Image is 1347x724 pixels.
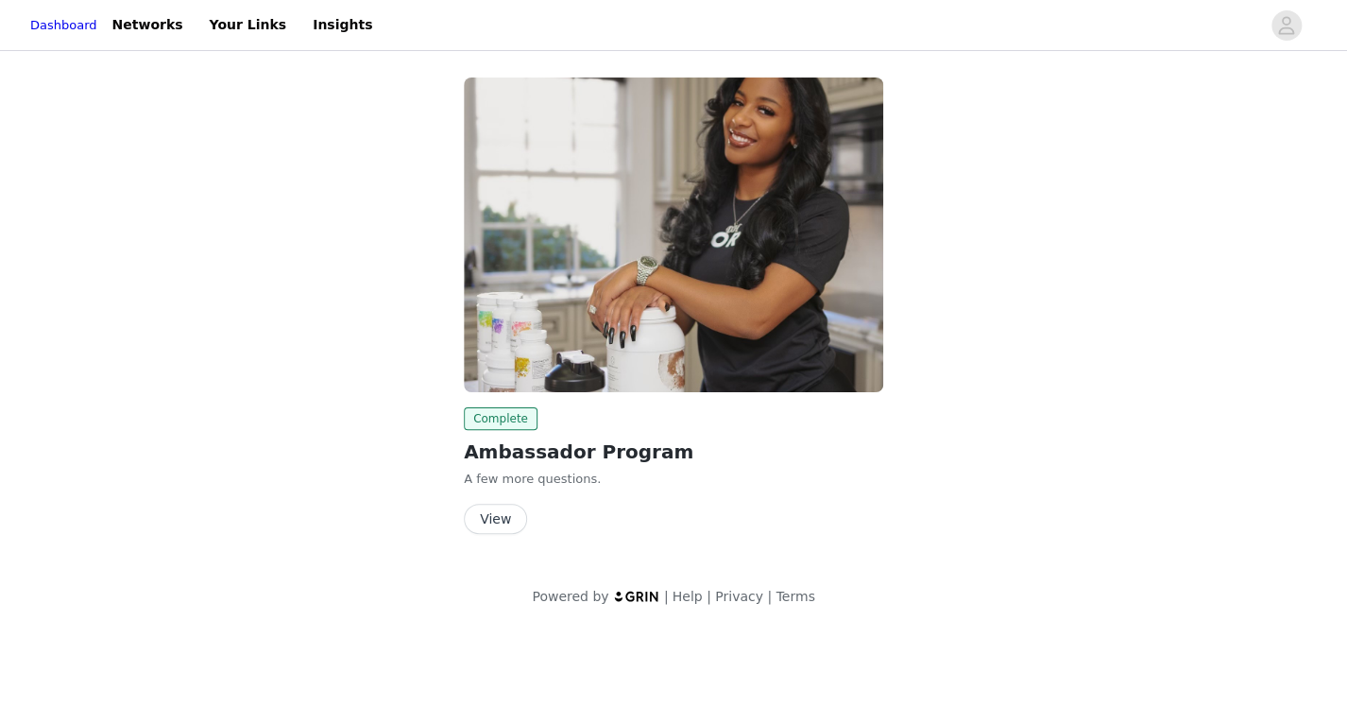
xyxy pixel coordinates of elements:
span: | [707,589,711,604]
p: A few more questions. [464,470,883,489]
img: Thorne [464,78,883,392]
img: logo [613,590,660,602]
a: Your Links [198,4,298,46]
span: | [767,589,772,604]
a: Insights [301,4,384,46]
a: Privacy [715,589,763,604]
button: View [464,504,527,534]
h2: Ambassador Program [464,438,883,466]
a: Dashboard [30,16,97,35]
a: Terms [776,589,814,604]
div: avatar [1277,10,1295,41]
span: Powered by [532,589,608,604]
a: Help [673,589,703,604]
span: Complete [464,407,537,430]
a: View [464,512,527,526]
span: | [664,589,669,604]
a: Networks [101,4,195,46]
